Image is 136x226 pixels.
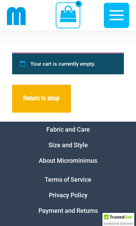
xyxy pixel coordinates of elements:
[102,213,134,226] div: TrustedSite Certified
[49,191,88,199] a: Privacy Policy
[38,207,98,214] a: Payment and Returns
[46,126,90,133] a: Fabric and Care
[45,176,91,183] a: Terms of Service
[48,141,88,149] a: Size and Style
[39,157,97,164] a: About Microminimus
[7,7,26,26] img: cropped mm emblem
[12,85,71,113] a: Return to shop
[56,2,80,28] a: View Shopping Cart, empty
[12,53,124,74] div: Your cart is currently empty.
